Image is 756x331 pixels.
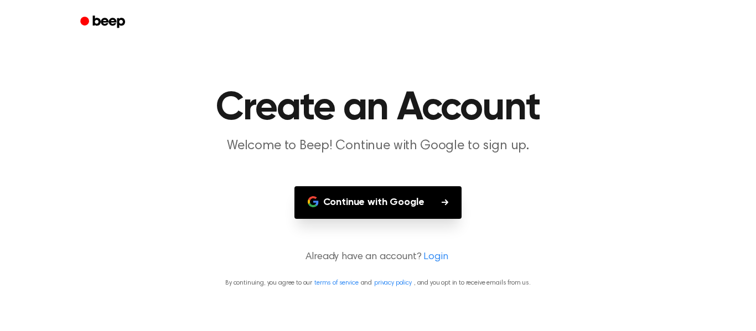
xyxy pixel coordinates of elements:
[165,137,591,155] p: Welcome to Beep! Continue with Google to sign up.
[95,88,661,128] h1: Create an Account
[314,280,358,286] a: terms of service
[73,12,135,33] a: Beep
[13,250,743,265] p: Already have an account?
[374,280,412,286] a: privacy policy
[423,250,448,265] a: Login
[13,278,743,288] p: By continuing, you agree to our and , and you opt in to receive emails from us.
[294,186,462,219] button: Continue with Google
